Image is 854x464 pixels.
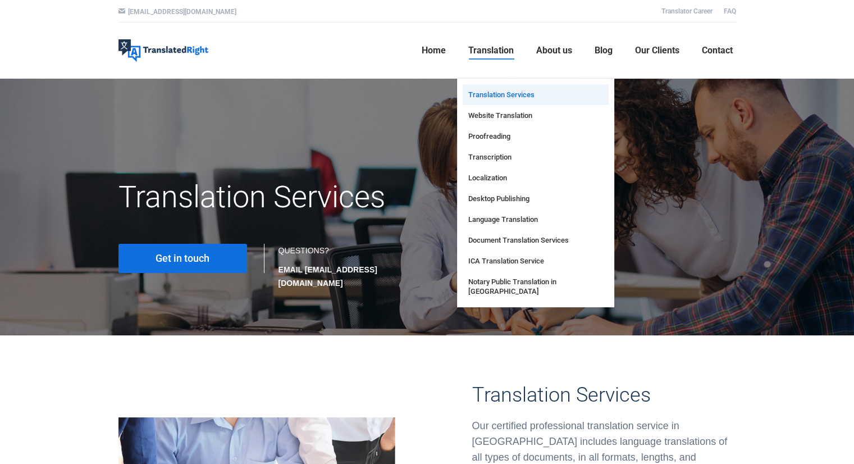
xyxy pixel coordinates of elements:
[463,188,609,209] a: Desktop Publishing
[118,179,524,216] h1: Translation Services
[468,45,514,56] span: Translation
[463,271,609,302] a: Notary Public Translation in [GEOGRAPHIC_DATA]
[422,45,446,56] span: Home
[468,215,538,224] span: Language Translation
[463,251,609,271] a: ICA Translation Service
[463,126,609,147] a: Proofreading
[533,33,576,69] a: About us
[418,33,449,69] a: Home
[468,131,510,141] span: Proofreading
[468,235,569,245] span: Document Translation Services
[118,244,247,273] a: Get in touch
[463,167,609,188] a: Localization
[661,7,713,15] a: Translator Career
[278,244,416,290] div: QUESTIONS?
[635,45,679,56] span: Our Clients
[463,84,609,105] a: Translation Services
[468,277,603,296] span: Notary Public Translation in [GEOGRAPHIC_DATA]
[468,111,532,120] span: Website Translation
[698,33,736,69] a: Contact
[465,33,517,69] a: Translation
[468,90,535,99] span: Translation Services
[463,209,609,230] a: Language Translation
[591,33,616,69] a: Blog
[702,45,733,56] span: Contact
[463,105,609,126] a: Website Translation
[463,230,609,251] a: Document Translation Services
[128,8,236,16] a: [EMAIL_ADDRESS][DOMAIN_NAME]
[278,265,377,288] strong: EMAIL [EMAIL_ADDRESS][DOMAIN_NAME]
[463,147,609,167] a: Transcription
[632,33,683,69] a: Our Clients
[156,253,209,264] span: Get in touch
[724,7,736,15] a: FAQ
[468,152,512,162] span: Transcription
[536,45,572,56] span: About us
[468,194,529,203] span: Desktop Publishing
[468,256,544,266] span: ICA Translation Service
[595,45,613,56] span: Blog
[118,39,208,62] img: Translated Right
[472,383,736,407] h3: Translation Services
[468,173,507,183] span: Localization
